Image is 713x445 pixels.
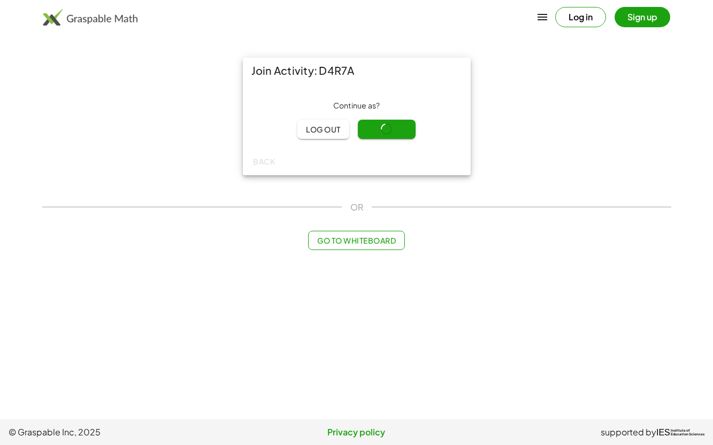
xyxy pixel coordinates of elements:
[656,427,670,438] span: IES
[306,124,341,134] span: Log out
[9,426,241,439] span: © Graspable Inc, 2025
[251,100,462,111] div: Continue as ?
[308,231,405,250] button: Go to Whiteboard
[601,426,656,439] span: supported by
[615,7,670,27] button: Sign up
[350,201,363,214] span: OR
[243,58,471,83] div: Join Activity: D4R7A
[555,7,606,27] button: Log in
[241,426,473,439] a: Privacy policy
[671,429,704,436] span: Institute of Education Sciences
[297,120,349,139] button: Log out
[317,236,396,245] span: Go to Whiteboard
[656,426,704,439] a: IESInstitute ofEducation Sciences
